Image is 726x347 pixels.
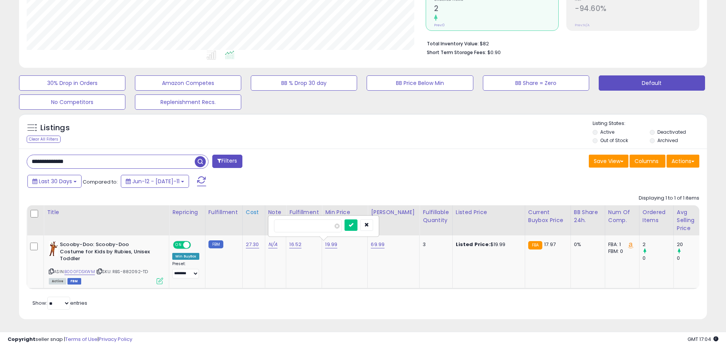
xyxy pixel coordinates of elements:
[208,240,223,248] small: FBM
[135,75,241,91] button: Amazon Competes
[639,195,699,202] div: Displaying 1 to 1 of 1 items
[608,208,636,224] div: Num of Comp.
[174,242,183,248] span: ON
[47,208,166,216] div: Title
[528,241,542,249] small: FBA
[246,208,262,216] div: Cost
[574,208,602,224] div: BB Share 24h.
[589,155,628,168] button: Save View
[487,49,501,56] span: $0.90
[608,248,633,255] div: FBM: 0
[60,241,152,264] b: Scooby-Doo: Scooby-Doo Costume for Kids by Rubies, Unisex Toddler
[325,208,364,216] div: Min Price
[599,75,705,91] button: Default
[427,38,694,48] li: $82
[49,278,66,285] span: All listings currently available for purchase on Amazon
[677,208,705,232] div: Avg Selling Price
[643,208,670,224] div: Ordered Items
[574,241,599,248] div: 0%
[132,177,179,185] span: Jun-12 - [DATE]-11
[600,129,614,135] label: Active
[434,23,445,27] small: Prev: 0
[688,336,718,343] span: 2025-08-11 17:04 GMT
[8,336,132,343] div: seller snap | |
[268,208,283,216] div: Note
[593,120,707,127] p: Listing States:
[246,241,259,248] a: 27.30
[371,208,416,216] div: [PERSON_NAME]
[251,75,357,91] button: BB % Drop 30 day
[27,175,82,188] button: Last 30 Days
[667,155,699,168] button: Actions
[268,241,277,248] a: N/A
[289,208,319,224] div: Fulfillment Cost
[427,49,486,56] b: Short Term Storage Fees:
[39,177,72,185] span: Last 30 Days
[456,208,522,216] div: Listed Price
[367,75,473,91] button: BB Price Below Min
[608,241,633,248] div: FBA: 1
[99,336,132,343] a: Privacy Policy
[677,241,708,248] div: 20
[121,175,189,188] button: Jun-12 - [DATE]-11
[600,137,628,144] label: Out of Stock
[456,241,490,248] b: Listed Price:
[575,23,590,27] small: Prev: N/A
[172,261,199,278] div: Preset:
[544,241,556,248] span: 17.97
[643,241,673,248] div: 2
[40,123,70,133] h5: Listings
[657,129,686,135] label: Deactivated
[575,4,699,14] h2: -94.60%
[528,208,567,224] div: Current Buybox Price
[19,94,125,110] button: No Competitors
[657,137,678,144] label: Archived
[434,4,558,14] h2: 2
[8,336,35,343] strong: Copyright
[635,157,659,165] span: Columns
[423,241,446,248] div: 3
[427,40,479,47] b: Total Inventory Value:
[423,208,449,224] div: Fulfillable Quantity
[325,241,337,248] a: 19.99
[289,241,301,248] a: 16.52
[483,75,589,91] button: BB Share = Zero
[49,241,163,283] div: ASIN:
[135,94,241,110] button: Replenishment Recs.
[64,269,95,275] a: B000FDSKWM
[67,278,81,285] span: FBM
[190,242,202,248] span: OFF
[172,253,199,260] div: Win BuyBox
[677,255,708,262] div: 0
[32,299,87,307] span: Show: entries
[630,155,665,168] button: Columns
[371,241,385,248] a: 69.99
[65,336,98,343] a: Terms of Use
[49,241,58,256] img: 41SwgxWI88L._SL40_.jpg
[208,208,239,216] div: Fulfillment
[172,208,202,216] div: Repricing
[212,155,242,168] button: Filters
[96,269,148,275] span: | SKU: RBS-882092-TD
[83,178,118,185] span: Compared to:
[456,241,519,248] div: $19.99
[19,75,125,91] button: 30% Drop in Orders
[643,255,673,262] div: 0
[27,136,61,143] div: Clear All Filters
